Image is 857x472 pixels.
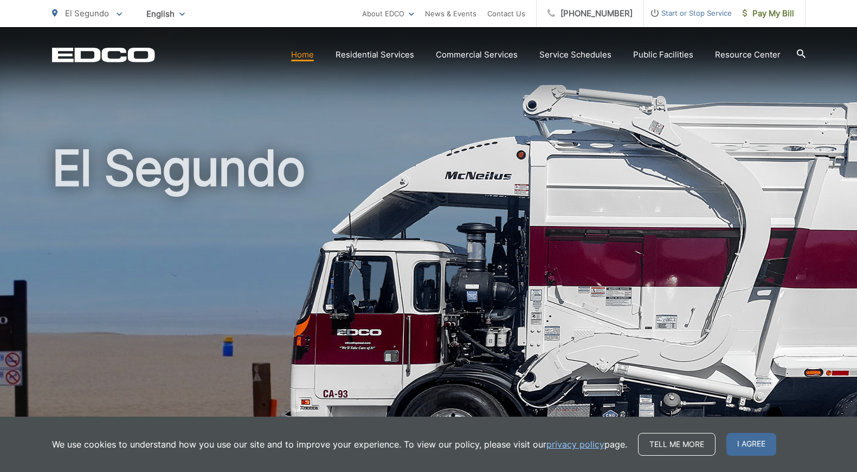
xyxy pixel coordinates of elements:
[336,48,414,61] a: Residential Services
[52,47,155,62] a: EDCD logo. Return to the homepage.
[638,433,716,456] a: Tell me more
[743,7,794,20] span: Pay My Bill
[539,48,611,61] a: Service Schedules
[425,7,476,20] a: News & Events
[138,4,193,23] span: English
[436,48,518,61] a: Commercial Services
[487,7,525,20] a: Contact Us
[633,48,693,61] a: Public Facilities
[715,48,781,61] a: Resource Center
[65,8,109,18] span: El Segundo
[726,433,776,456] span: I agree
[291,48,314,61] a: Home
[546,438,604,451] a: privacy policy
[52,438,627,451] p: We use cookies to understand how you use our site and to improve your experience. To view our pol...
[362,7,414,20] a: About EDCO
